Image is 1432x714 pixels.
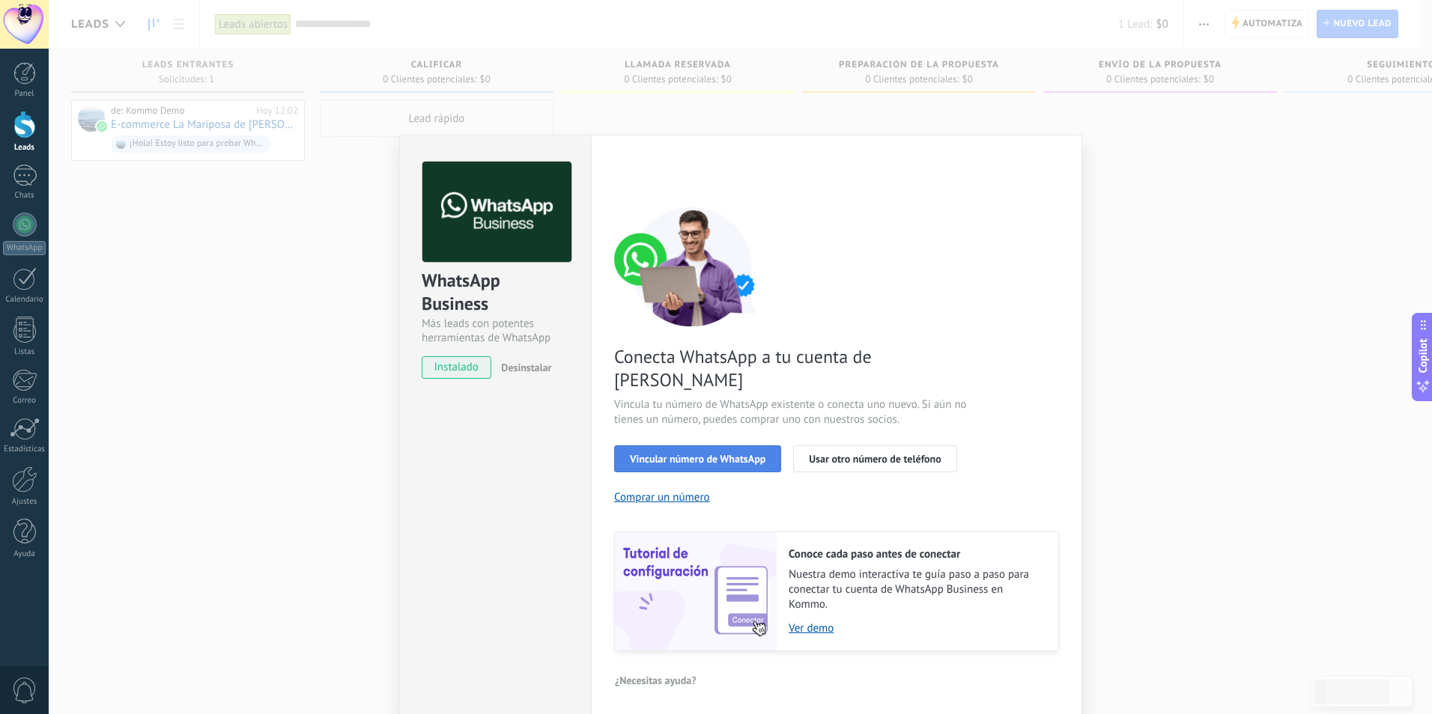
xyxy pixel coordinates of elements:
[614,207,771,326] img: connect number
[422,162,571,263] img: logo_main.png
[614,345,971,391] span: Conecta WhatsApp a tu cuenta de [PERSON_NAME]
[3,396,46,406] div: Correo
[614,445,781,472] button: Vincular número de WhatsApp
[422,317,569,345] div: Más leads con potentes herramientas de WhatsApp
[614,490,710,504] button: Comprar un número
[3,445,46,454] div: Estadísticas
[3,347,46,357] div: Listas
[3,143,46,153] div: Leads
[501,361,551,374] span: Desinstalar
[614,669,697,692] button: ¿Necesitas ayuda?
[422,356,491,379] span: instalado
[793,445,956,472] button: Usar otro número de teléfono
[789,567,1043,612] span: Nuestra demo interactiva te guía paso a paso para conectar tu cuenta de WhatsApp Business en Kommo.
[495,356,551,379] button: Desinstalar
[1416,339,1431,373] span: Copilot
[3,549,46,559] div: Ayuda
[789,547,1043,561] h2: Conoce cada paso antes de conectar
[809,454,941,464] span: Usar otro número de teléfono
[789,621,1043,635] a: Ver demo
[422,269,569,317] div: WhatsApp Business
[614,397,971,427] span: Vincula tu número de WhatsApp existente o conecta uno nuevo. Si aún no tienes un número, puedes c...
[3,191,46,201] div: Chats
[3,241,46,255] div: WhatsApp
[3,497,46,507] div: Ajustes
[3,89,46,99] div: Panel
[3,295,46,305] div: Calendario
[630,454,765,464] span: Vincular número de WhatsApp
[615,675,697,686] span: ¿Necesitas ayuda?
